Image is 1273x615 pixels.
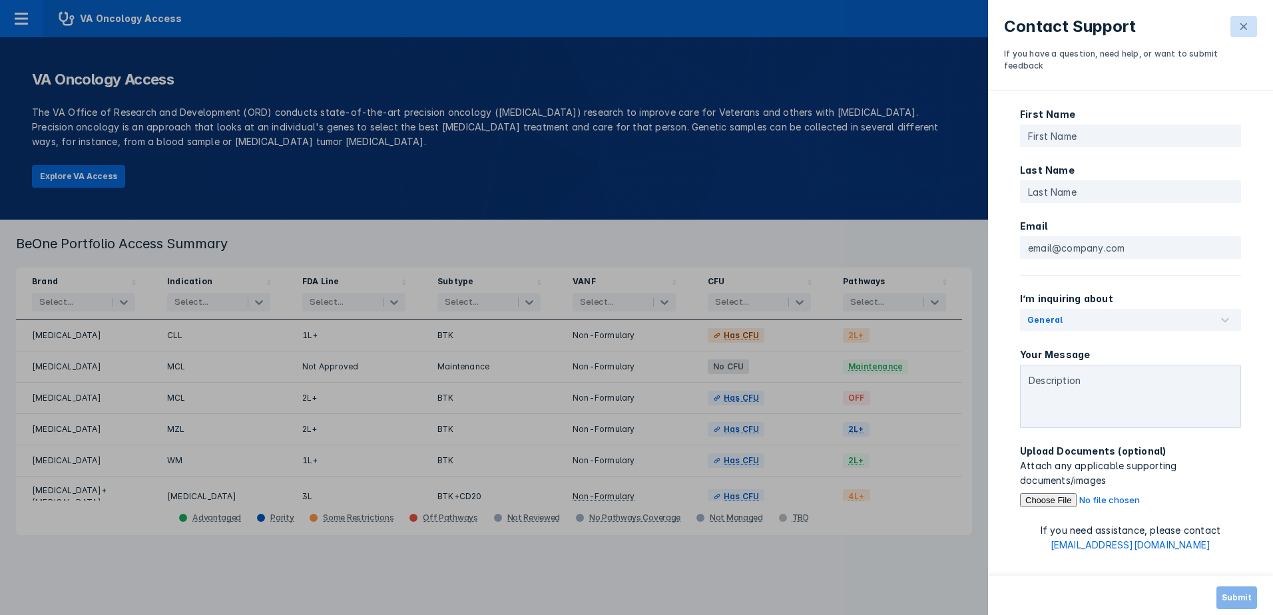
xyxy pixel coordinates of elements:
p: First Name [1020,107,1241,122]
button: Submit [1216,586,1257,609]
p: Attach any applicable supporting documents/images [1020,459,1241,488]
input: Upload Documents (optional)Attach any applicable supporting documents/images [1020,493,1241,507]
p: Your Message [1020,347,1241,362]
input: email@company.com [1020,236,1241,259]
a: [EMAIL_ADDRESS][DOMAIN_NAME] [1051,539,1211,550]
input: General [1065,313,1068,327]
p: If you need assistance, please contact [1020,523,1241,552]
p: Email [1020,219,1241,234]
input: Last Name [1020,180,1241,203]
input: First Name [1020,124,1241,147]
p: Contact Support [1004,17,1136,36]
p: Last Name [1020,163,1241,178]
p: Upload Documents (optional) [1020,444,1241,459]
p: I’m inquiring about [1020,292,1241,306]
div: General [1027,314,1063,326]
p: If you have a question, need help, or want to submit feedback [1004,48,1257,72]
